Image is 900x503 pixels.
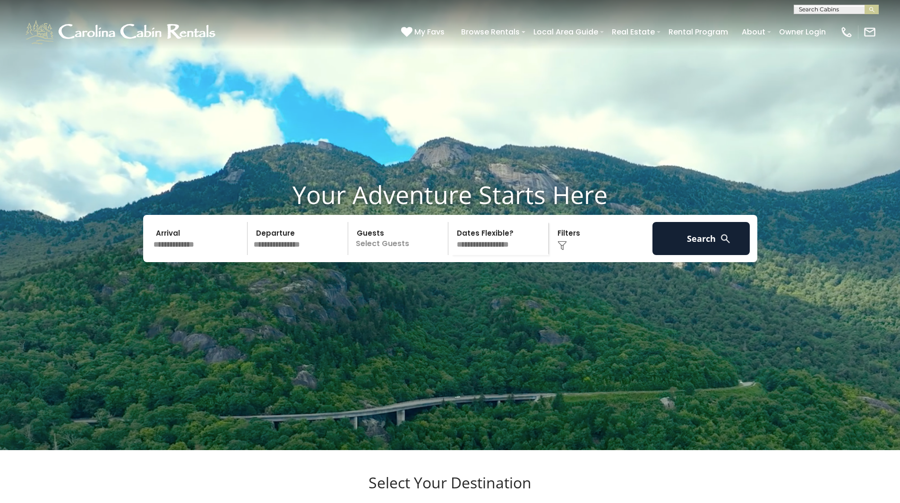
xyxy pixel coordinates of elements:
[414,26,445,38] span: My Favs
[774,24,831,40] a: Owner Login
[840,26,853,39] img: phone-regular-white.png
[737,24,770,40] a: About
[664,24,733,40] a: Rental Program
[529,24,603,40] a: Local Area Guide
[456,24,524,40] a: Browse Rentals
[863,26,876,39] img: mail-regular-white.png
[7,180,893,209] h1: Your Adventure Starts Here
[720,233,731,245] img: search-regular-white.png
[557,241,567,250] img: filter--v1.png
[351,222,448,255] p: Select Guests
[652,222,750,255] button: Search
[401,26,447,38] a: My Favs
[607,24,660,40] a: Real Estate
[24,18,220,46] img: White-1-1-2.png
